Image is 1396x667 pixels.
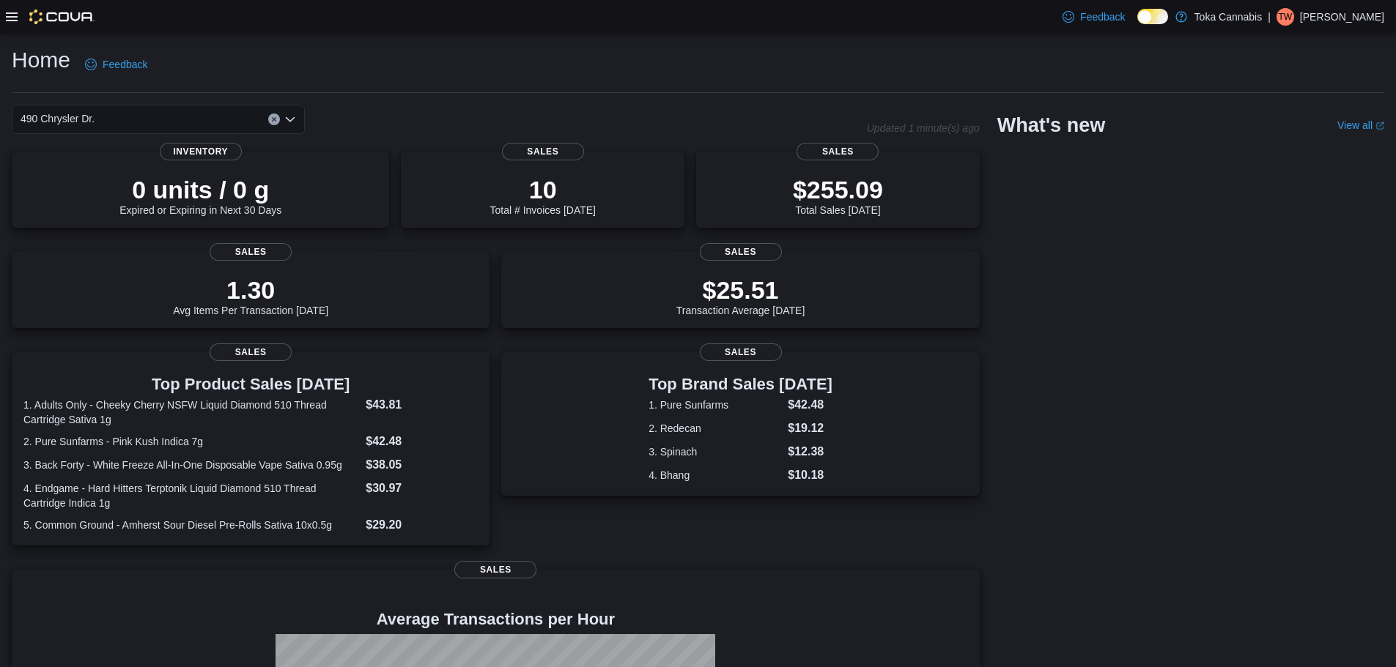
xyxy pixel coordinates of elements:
[366,456,478,474] dd: $38.05
[1137,24,1138,25] span: Dark Mode
[1375,122,1384,130] svg: External link
[21,110,95,127] span: 490 Chrysler Dr.
[490,175,596,204] p: 10
[454,561,536,578] span: Sales
[23,518,360,532] dt: 5. Common Ground - Amherst Sour Diesel Pre-Rolls Sativa 10x0.5g
[160,143,242,160] span: Inventory
[12,45,70,75] h1: Home
[788,396,832,414] dd: $42.48
[649,376,832,393] h3: Top Brand Sales [DATE]
[649,444,782,459] dt: 3. Spinach
[1337,119,1384,131] a: View allExternal link
[788,420,832,437] dd: $19.12
[649,421,782,436] dt: 2. Redecan
[119,175,281,216] div: Expired or Expiring in Next 30 Days
[1268,8,1271,26] p: |
[268,113,280,125] button: Clear input
[210,243,292,261] span: Sales
[119,175,281,204] p: 0 units / 0 g
[1194,8,1263,26] p: Toka Cannabis
[29,10,95,24] img: Cova
[1080,10,1125,24] span: Feedback
[210,343,292,361] span: Sales
[700,243,782,261] span: Sales
[793,175,883,204] p: $255.09
[1277,8,1294,26] div: Ty Wilson
[1300,8,1384,26] p: [PERSON_NAME]
[676,275,805,316] div: Transaction Average [DATE]
[676,275,805,305] p: $25.51
[490,175,596,216] div: Total # Invoices [DATE]
[284,113,296,125] button: Open list of options
[23,434,360,449] dt: 2. Pure Sunfarms - Pink Kush Indica 7g
[788,443,832,461] dd: $12.38
[173,275,328,305] p: 1.30
[788,466,832,484] dd: $10.18
[793,175,883,216] div: Total Sales [DATE]
[867,122,980,134] p: Updated 1 minute(s) ago
[502,143,584,160] span: Sales
[649,398,782,412] dt: 1. Pure Sunfarms
[366,516,478,534] dd: $29.20
[23,376,478,393] h3: Top Product Sales [DATE]
[1279,8,1293,26] span: TW
[103,57,147,72] span: Feedback
[1057,2,1131,31] a: Feedback
[366,480,478,497] dd: $30.97
[23,481,360,510] dt: 4. Endgame - Hard Hitters Terptonik Liquid Diamond 510 Thread Cartridge Indica 1g
[79,50,153,79] a: Feedback
[997,113,1105,137] h2: What's new
[797,143,879,160] span: Sales
[700,343,782,361] span: Sales
[649,468,782,482] dt: 4. Bhang
[366,396,478,414] dd: $43.81
[173,275,328,316] div: Avg Items Per Transaction [DATE]
[23,611,968,628] h4: Average Transactions per Hour
[23,458,360,472] dt: 3. Back Forty - White Freeze All-In-One Disposable Vape Sativa 0.95g
[23,398,360,427] dt: 1. Adults Only - Cheeky Cherry NSFW Liquid Diamond 510 Thread Cartridge Sativa 1g
[1137,9,1168,24] input: Dark Mode
[366,433,478,450] dd: $42.48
